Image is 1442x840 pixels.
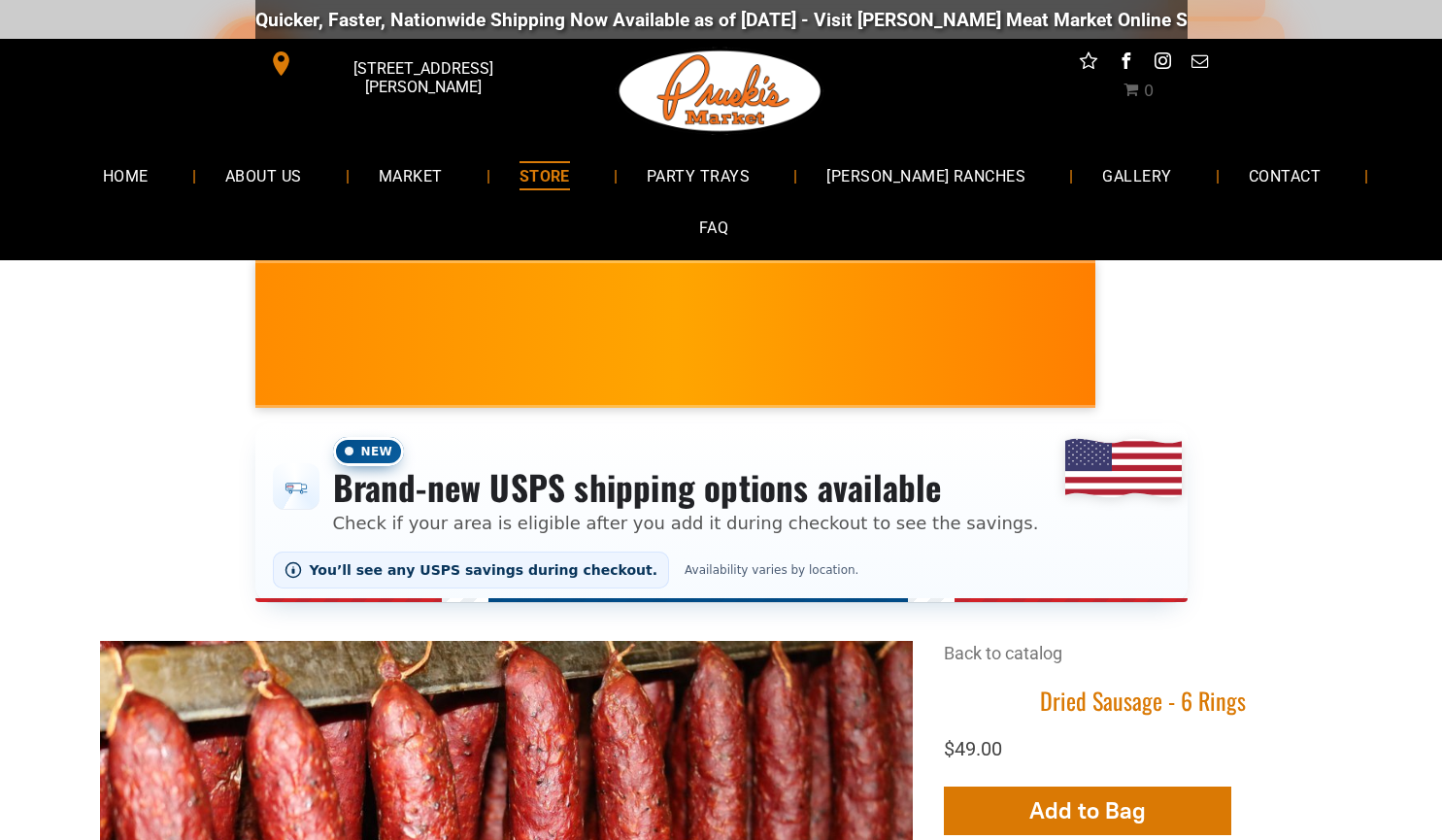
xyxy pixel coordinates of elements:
[333,437,405,466] span: New
[679,563,864,577] span: Availability varies by location.
[944,641,1343,685] div: Breadcrumbs
[1113,49,1138,79] a: facebook
[1187,49,1212,79] a: email
[333,466,1039,509] h3: Brand-new USPS shipping options available
[618,150,779,201] a: PARTY TRAYS
[653,348,1034,379] span: [PERSON_NAME] MARKET
[196,150,331,201] a: ABOUT US
[616,39,825,144] img: Pruski-s+Market+HQ+Logo2-1920w.png
[1150,49,1175,79] a: instagram
[1086,354,1093,381] span: •
[944,787,1231,835] button: Add to Bag
[490,150,599,201] a: STORE
[1029,796,1146,824] span: Add to Bag
[797,150,1055,201] a: [PERSON_NAME] RANCHES
[1220,150,1350,201] a: CONTACT
[310,562,658,578] span: You’ll see any USPS savings during checkout.
[670,202,757,253] a: FAQ
[1144,82,1154,100] span: 0
[255,423,1188,603] div: Shipping options announcement
[1076,49,1101,79] a: Social network
[350,150,472,201] a: MARKET
[297,50,548,106] span: [STREET_ADDRESS][PERSON_NAME]
[333,510,1039,536] p: Check if your area is eligible after you add it during checkout to see the savings.
[944,737,1002,760] span: $49.00
[944,643,1062,663] a: Back to catalog
[922,9,1111,31] a: [DOMAIN_NAME][URL]
[944,686,1343,716] h1: Dried Sausage - 6 Rings
[1073,150,1200,201] a: GALLERY
[74,150,178,201] a: HOME
[255,49,553,79] a: [STREET_ADDRESS][PERSON_NAME]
